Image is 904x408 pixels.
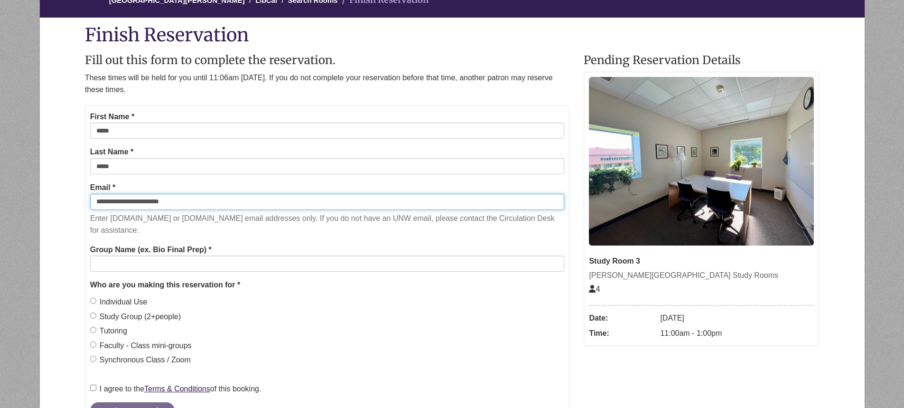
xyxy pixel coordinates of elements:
label: Faculty - Class mini-groups [90,340,192,352]
input: Faculty - Class mini-groups [90,342,96,348]
span: The capacity of this space [589,285,600,293]
input: Tutoring [90,327,96,333]
div: [PERSON_NAME][GEOGRAPHIC_DATA] Study Rooms [589,269,814,282]
dd: [DATE] [660,311,814,326]
input: I agree to theTerms & Conditionsof this booking. [90,385,96,391]
label: Study Group (2+people) [90,311,181,323]
h2: Fill out this form to complete the reservation. [85,54,570,66]
img: Study Room 3 [589,77,814,246]
label: Group Name (ex. Bio Final Prep) * [90,244,212,256]
h1: Finish Reservation [85,25,820,45]
p: These times will be held for you until 11:06am [DATE]. If you do not complete your reservation be... [85,72,570,96]
label: Email * [90,181,115,194]
input: Individual Use [90,298,96,304]
dd: 11:00am - 1:00pm [660,326,814,341]
h2: Pending Reservation Details [584,54,819,66]
label: Tutoring [90,325,127,337]
p: Enter [DOMAIN_NAME] or [DOMAIN_NAME] email addresses only. If you do not have an UNW email, pleas... [90,212,565,237]
a: Terms & Conditions [144,385,210,393]
label: I agree to the of this booking. [90,383,261,395]
label: Individual Use [90,296,148,308]
legend: Who are you making this reservation for * [90,279,565,291]
dt: Time: [589,326,655,341]
label: Synchronous Class / Zoom [90,354,191,366]
label: Last Name * [90,146,134,158]
label: First Name * [90,111,134,123]
div: Study Room 3 [589,255,814,267]
dt: Date: [589,311,655,326]
input: Study Group (2+people) [90,313,96,319]
input: Synchronous Class / Zoom [90,356,96,362]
